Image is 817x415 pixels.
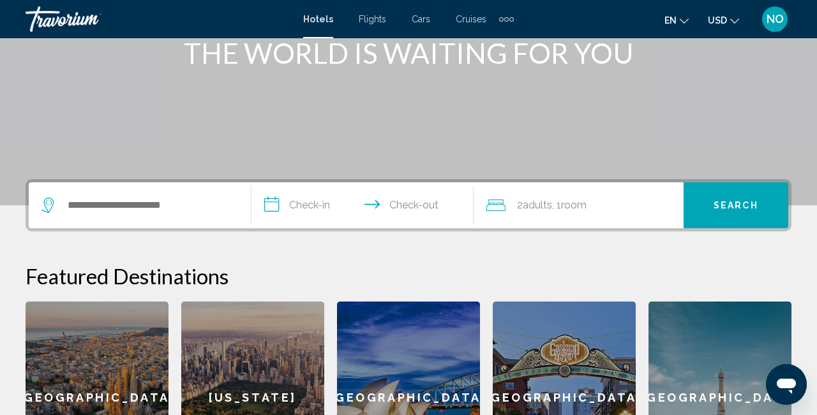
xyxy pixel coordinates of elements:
[26,263,791,289] h2: Featured Destinations
[766,364,807,405] iframe: Кнопка запуска окна обмена сообщениями
[708,15,727,25] span: USD
[412,14,430,24] a: Cars
[684,182,788,228] button: Search
[523,199,552,211] span: Adults
[517,196,552,214] span: 2
[552,196,587,214] span: , 1
[758,6,791,33] button: User Menu
[456,14,486,24] a: Cruises
[767,13,784,25] span: NO
[708,11,739,29] button: Change currency
[303,14,333,24] a: Hotels
[169,36,648,69] h1: THE WORLD IS WAITING FOR YOU
[251,182,474,228] button: Check in and out dates
[359,14,386,24] a: Flights
[474,182,684,228] button: Travelers: 2 adults, 0 children
[664,11,689,29] button: Change language
[714,201,758,211] span: Search
[561,199,587,211] span: Room
[26,6,290,32] a: Travorium
[499,9,514,29] button: Extra navigation items
[664,15,677,25] span: en
[29,182,788,228] div: Search widget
